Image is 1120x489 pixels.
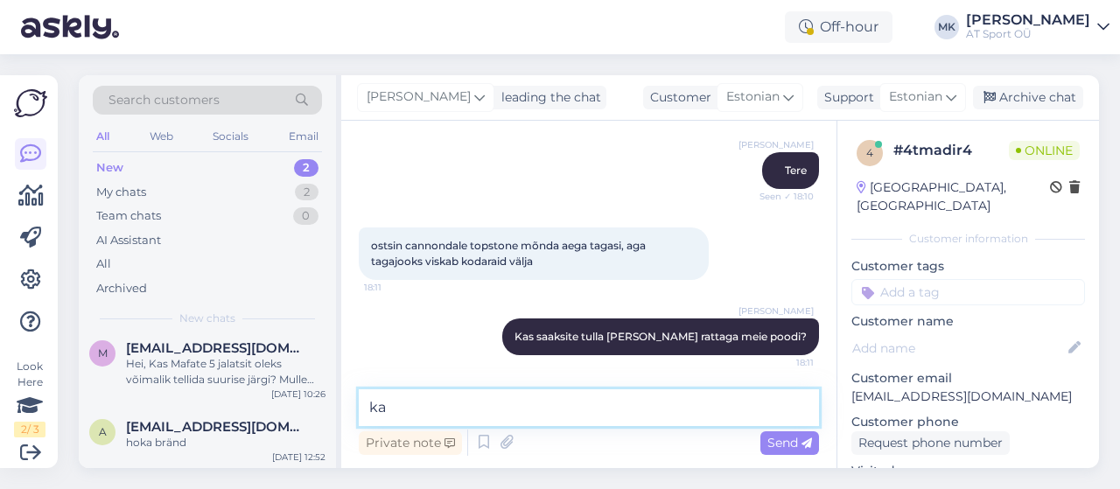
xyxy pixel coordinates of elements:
[738,138,814,151] span: [PERSON_NAME]
[108,91,220,109] span: Search customers
[294,159,318,177] div: 2
[851,462,1085,480] p: Visited pages
[494,88,601,107] div: leading the chat
[738,304,814,318] span: [PERSON_NAME]
[293,207,318,225] div: 0
[14,89,47,117] img: Askly Logo
[643,88,711,107] div: Customer
[1009,141,1080,160] span: Online
[96,232,161,249] div: AI Assistant
[748,190,814,203] span: Seen ✓ 18:10
[852,339,1065,358] input: Add name
[767,435,812,451] span: Send
[359,431,462,455] div: Private note
[851,388,1085,406] p: [EMAIL_ADDRESS][DOMAIN_NAME]
[96,184,146,201] div: My chats
[295,184,318,201] div: 2
[851,257,1085,276] p: Customer tags
[93,125,113,148] div: All
[851,369,1085,388] p: Customer email
[966,13,1109,41] a: [PERSON_NAME]AT Sport OÜ
[209,125,252,148] div: Socials
[785,164,807,177] span: Tere
[285,125,322,148] div: Email
[857,178,1050,215] div: [GEOGRAPHIC_DATA], [GEOGRAPHIC_DATA]
[96,255,111,273] div: All
[371,239,648,268] span: ostsin cannondale topstone mõnda aega tagasi, aga tagajooks viskab kodaraid välja
[364,281,430,294] span: 18:11
[126,419,308,435] span: artur.gerassimov13@gmail.com
[866,146,873,159] span: 4
[785,11,892,43] div: Off-hour
[14,422,45,437] div: 2 / 3
[851,279,1085,305] input: Add a tag
[96,280,147,297] div: Archived
[514,330,807,343] span: Kas saaksite tulla [PERSON_NAME] rattaga meie poodi?
[126,435,325,451] div: hoka bränd
[367,87,471,107] span: [PERSON_NAME]
[817,88,874,107] div: Support
[851,312,1085,331] p: Customer name
[889,87,942,107] span: Estonian
[748,356,814,369] span: 18:11
[126,340,308,356] span: martin390@gmail.com
[851,231,1085,247] div: Customer information
[893,140,1009,161] div: # 4tmadir4
[14,359,45,437] div: Look Here
[973,86,1083,109] div: Archive chat
[146,125,177,148] div: Web
[98,346,108,360] span: m
[99,425,107,438] span: a
[966,27,1090,41] div: AT Sport OÜ
[726,87,780,107] span: Estonian
[179,311,235,326] span: New chats
[851,413,1085,431] p: Customer phone
[96,159,123,177] div: New
[966,13,1090,27] div: [PERSON_NAME]
[851,431,1010,455] div: Request phone number
[96,207,161,225] div: Team chats
[359,389,819,426] textarea: kas
[271,388,325,401] div: [DATE] 10:26
[126,356,325,388] div: Hei, Kas Mafate 5 jalatsit oleks võimalik tellida suurise järgi? Mulle sobib 46 2/3 kuid hetkel o...
[272,451,325,464] div: [DATE] 12:52
[934,15,959,39] div: MK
